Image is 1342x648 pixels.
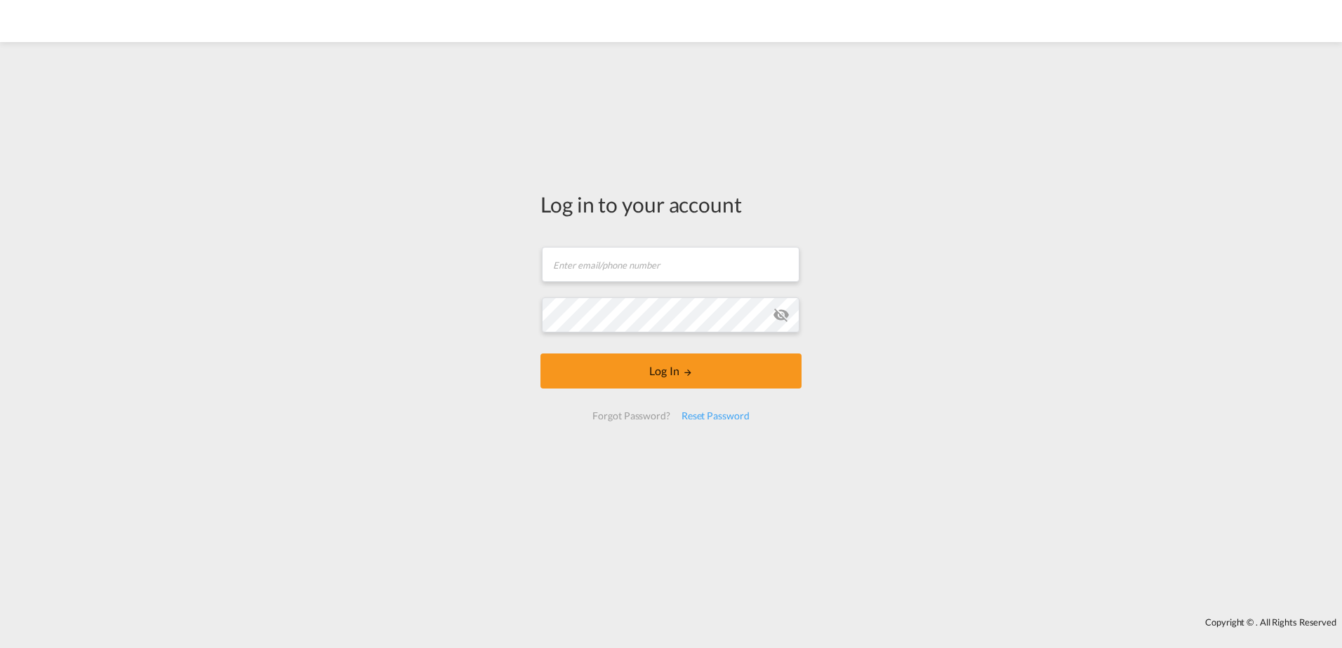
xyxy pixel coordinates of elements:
input: Enter email/phone number [542,247,799,282]
div: Log in to your account [540,189,802,219]
md-icon: icon-eye-off [773,306,790,323]
div: Reset Password [676,403,755,428]
button: LOGIN [540,353,802,389]
div: Forgot Password? [587,403,675,428]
